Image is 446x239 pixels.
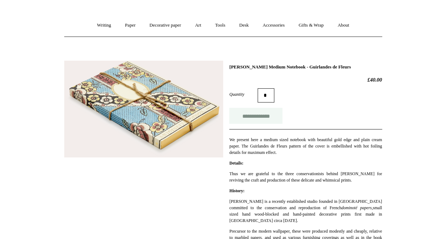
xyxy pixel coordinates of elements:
p: [PERSON_NAME] is a recently established studio founded in [GEOGRAPHIC_DATA] committed to the cons... [229,198,382,224]
a: About [331,16,356,35]
a: Art [189,16,208,35]
h1: [PERSON_NAME] Medium Notebook - Guirlandes de Fleurs [229,64,382,70]
a: Accessories [256,16,291,35]
a: Tools [209,16,232,35]
label: Quantity [229,91,258,98]
a: Writing [90,16,117,35]
p: Thus we are grateful to the three conservationists behind [PERSON_NAME] for reviving the craft an... [229,171,382,183]
a: Gifts & Wrap [292,16,330,35]
img: Antoinette Poisson Medium Notebook - Guirlandes de Fleurs [64,61,223,157]
a: Desk [233,16,255,35]
h2: £40.00 [229,77,382,83]
a: Decorative paper [143,16,187,35]
p: We present here a medium sized notebook with beautiful gold edge and plain cream paper. The Guirl... [229,137,382,156]
a: Paper [119,16,142,35]
strong: History: [229,188,244,193]
strong: Details: [229,161,243,166]
em: dominoté papers, [341,205,373,210]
